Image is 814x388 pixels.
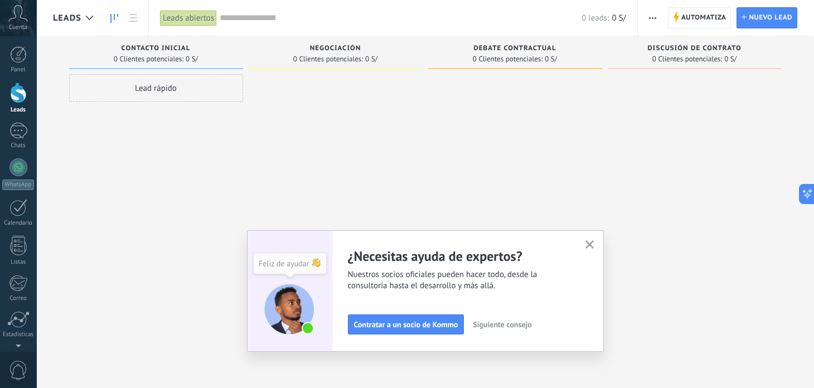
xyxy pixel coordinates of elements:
[582,13,609,23] span: 0 leads:
[612,13,626,23] span: 0 S/
[122,45,191,52] span: Contacto inicial
[348,248,572,265] h2: ¿Necesitas ayuda de expertos?
[2,220,35,227] div: Calendario
[473,56,542,62] span: 0 Clientes potenciales:
[2,180,34,190] div: WhatsApp
[434,45,597,54] div: Debate contractual
[53,13,81,23] span: Leads
[105,7,124,29] a: Leads
[737,7,797,28] a: Nuevo lead
[2,106,35,114] div: Leads
[468,316,536,333] button: Siguiente consejo
[668,7,731,28] a: Automatiza
[645,7,661,28] button: Más
[75,45,238,54] div: Contacto inicial
[473,45,556,52] span: Debate contractual
[2,66,35,74] div: Panel
[160,10,217,26] div: Leads abiertos
[124,7,143,29] a: Lista
[613,45,776,54] div: Discusión de contrato
[749,8,792,28] span: Nuevo lead
[293,56,363,62] span: 0 Clientes potenciales:
[186,56,198,62] span: 0 S/
[354,321,458,328] span: Contratar a un socio de Kommo
[652,56,722,62] span: 0 Clientes potenciales:
[545,56,557,62] span: 0 S/
[114,56,183,62] span: 0 Clientes potenciales:
[310,45,361,52] span: Negociación
[348,269,572,292] span: Nuestros socios oficiales pueden hacer todo, desde la consultoría hasta el desarrollo y más allá.
[473,321,531,328] span: Siguiente consejo
[2,142,35,149] div: Chats
[365,56,377,62] span: 0 S/
[2,331,35,338] div: Estadísticas
[9,24,27,31] span: Cuenta
[2,259,35,266] div: Listas
[647,45,741,52] span: Discusión de contrato
[69,74,243,102] div: Lead rápido
[724,56,737,62] span: 0 S/
[348,314,464,334] button: Contratar a un socio de Kommo
[681,8,726,28] span: Automatiza
[2,295,35,302] div: Correo
[254,45,417,54] div: Negociación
